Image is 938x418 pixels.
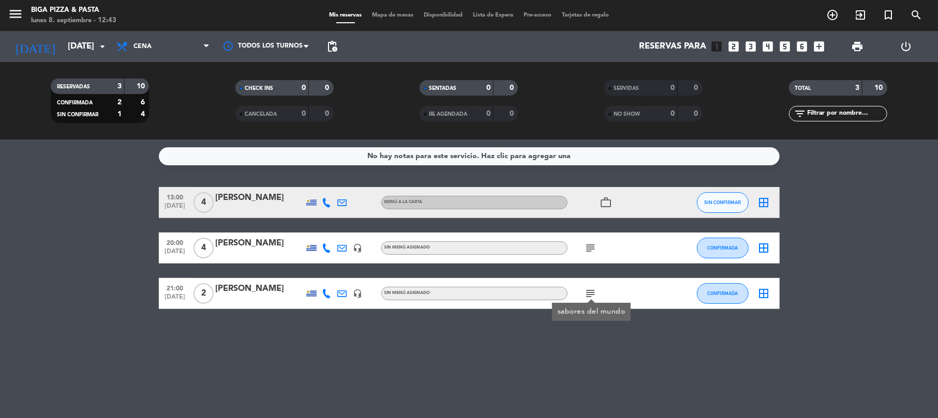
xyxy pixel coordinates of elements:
div: [PERSON_NAME] [216,282,304,296]
span: SERVIDAS [614,86,639,91]
i: headset_mic [353,289,363,298]
button: CONFIRMADA [697,283,749,304]
span: 13:00 [162,191,188,203]
strong: 10 [874,84,885,91]
span: CONFIRMADA [57,100,93,105]
strong: 0 [671,110,675,117]
i: power_settings_new [900,40,912,53]
span: print [851,40,863,53]
strong: 6 [141,99,147,106]
strong: 0 [325,84,331,91]
span: Sin menú asignado [384,245,430,250]
i: turned_in_not [882,9,895,21]
strong: 0 [325,110,331,117]
span: TOTAL [795,86,811,91]
span: RESERVADAS [57,84,90,89]
strong: 0 [671,84,675,91]
strong: 1 [117,111,122,118]
span: Sin menú asignado [384,291,430,295]
span: 20:00 [162,236,188,248]
span: Mapa de mesas [367,12,419,18]
span: 4 [193,192,214,213]
i: add_box [812,40,826,53]
div: LOG OUT [882,31,930,62]
strong: 0 [510,84,516,91]
div: lunes 8. septiembre - 12:43 [31,16,116,26]
span: Mis reservas [324,12,367,18]
div: Biga Pizza & Pasta [31,5,116,16]
strong: 0 [302,84,306,91]
strong: 0 [486,110,490,117]
span: Reservas para [639,42,706,52]
i: subject [585,287,597,300]
span: RE AGENDADA [429,112,467,117]
i: looks_4 [761,40,775,53]
strong: 3 [117,83,122,90]
span: CANCELADA [245,112,277,117]
span: pending_actions [326,40,338,53]
span: [DATE] [162,203,188,214]
i: arrow_drop_down [96,40,109,53]
i: search [910,9,922,21]
span: Cena [133,43,152,50]
strong: 0 [694,84,701,91]
strong: 4 [141,111,147,118]
input: Filtrar por nombre... [807,108,887,119]
span: CONFIRMADA [707,245,738,251]
span: Pre-acceso [518,12,557,18]
div: [PERSON_NAME] [216,191,304,205]
span: [DATE] [162,248,188,260]
div: No hay notas para este servicio. Haz clic para agregar una [367,150,571,162]
i: looks_3 [744,40,757,53]
i: looks_6 [795,40,809,53]
i: work_outline [600,196,613,209]
button: menu [8,6,23,25]
strong: 10 [137,83,147,90]
div: [PERSON_NAME] [216,237,304,250]
i: subject [585,242,597,254]
span: MENÚ A LA CARTA [384,200,423,204]
span: 21:00 [162,282,188,293]
strong: 2 [117,99,122,106]
strong: 0 [486,84,490,91]
i: [DATE] [8,35,63,58]
span: SIN CONFIRMAR [704,199,741,205]
span: Lista de Espera [468,12,518,18]
strong: 0 [694,110,701,117]
span: 4 [193,238,214,258]
span: [DATE] [162,293,188,305]
span: CONFIRMADA [707,290,738,296]
i: headset_mic [353,243,363,253]
button: CONFIRMADA [697,238,749,258]
span: Tarjetas de regalo [557,12,614,18]
i: border_all [758,287,770,300]
div: sabores del mundo [557,306,625,317]
span: NO SHOW [614,112,640,117]
i: filter_list [794,107,807,120]
span: SIN CONFIRMAR [57,112,98,117]
i: add_circle_outline [826,9,839,21]
span: CHECK INS [245,86,273,91]
i: border_all [758,196,770,209]
strong: 0 [510,110,516,117]
i: looks_5 [778,40,792,53]
i: menu [8,6,23,22]
strong: 3 [855,84,859,91]
strong: 0 [302,110,306,117]
i: exit_to_app [854,9,867,21]
span: Disponibilidad [419,12,468,18]
span: 2 [193,283,214,304]
i: looks_two [727,40,740,53]
i: border_all [758,242,770,254]
span: SENTADAS [429,86,456,91]
button: SIN CONFIRMAR [697,192,749,213]
i: looks_one [710,40,723,53]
